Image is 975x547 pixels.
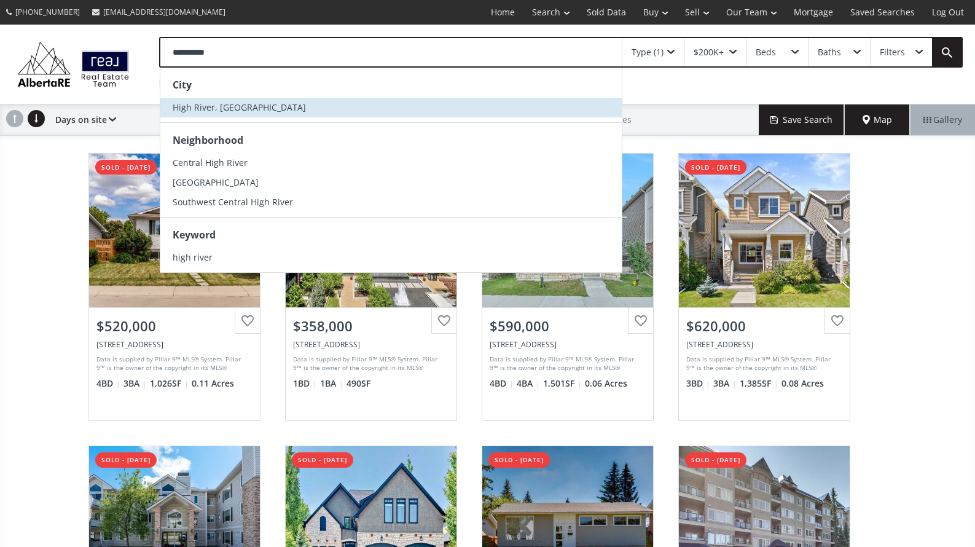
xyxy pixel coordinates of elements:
a: sold - [DATE]$520,000[STREET_ADDRESS]Data is supplied by Pillar 9™ MLS® System. Pillar 9™ is the ... [76,141,273,433]
span: [GEOGRAPHIC_DATA] [173,176,259,188]
div: Data is supplied by Pillar 9™ MLS® System. Pillar 9™ is the owner of the copyright in its MLS® Sy... [293,355,446,373]
div: $620,000 [686,317,842,336]
span: 4 BD [96,377,120,390]
span: 490 SF [347,377,370,390]
span: 0.08 Acres [781,377,824,390]
a: sold - [DATE]$358,000[STREET_ADDRESS]Data is supplied by Pillar 9™ MLS® System. Pillar 9™ is the ... [273,141,469,433]
span: 0.11 Acres [192,377,234,390]
span: 3 BA [123,377,147,390]
span: Map [863,114,892,126]
div: 10329 Cityscape Drive NE, Calgary, AB T3N 1E2 [490,339,646,350]
div: $200K+ [694,48,724,57]
div: Beds [756,48,776,57]
div: Data is supplied by Pillar 9™ MLS® System. Pillar 9™ is the owner of the copyright in its MLS® Sy... [686,355,839,373]
span: [EMAIL_ADDRESS][DOMAIN_NAME] [103,7,225,17]
a: sold - [DATE]$620,000[STREET_ADDRESS]Data is supplied by Pillar 9™ MLS® System. Pillar 9™ is the ... [666,141,863,433]
span: Gallery [923,114,962,126]
a: [EMAIL_ADDRESS][DOMAIN_NAME] [86,1,232,23]
span: 1,501 SF [543,377,582,390]
strong: Neighborhood [173,133,243,147]
img: Logo [12,39,135,90]
div: Days on site [49,104,116,135]
div: Data is supplied by Pillar 9™ MLS® System. Pillar 9™ is the owner of the copyright in its MLS® Sy... [490,355,643,373]
span: 1,026 SF [150,377,189,390]
div: Data is supplied by Pillar 9™ MLS® System. Pillar 9™ is the owner of the copyright in its MLS® Sy... [96,355,249,373]
span: 3 BA [713,377,737,390]
div: Gallery [910,104,975,135]
div: Map [845,104,910,135]
span: 1,385 SF [740,377,778,390]
span: 0.06 Acres [585,377,627,390]
div: City: [GEOGRAPHIC_DATA] [159,74,276,92]
span: 4 BA [517,377,540,390]
div: Type (1) [632,48,664,57]
div: $520,000 [96,317,253,336]
strong: City [173,78,192,92]
button: Save Search [759,104,845,135]
span: 1 BA [320,377,343,390]
div: $358,000 [293,317,449,336]
span: 4 BD [490,377,514,390]
a: sold - [DATE]$590,000[STREET_ADDRESS]Data is supplied by Pillar 9™ MLS® System. Pillar 9™ is the ... [469,141,666,433]
span: 3 BD [686,377,710,390]
span: Central High River [173,157,248,168]
div: Filters [880,48,905,57]
div: 122 Mahogany Centre SE #508, Calgary, AB T2M 1J3 [293,339,449,350]
strong: Keyword [173,228,216,242]
span: High River, [GEOGRAPHIC_DATA] [173,101,306,113]
div: $590,000 [490,317,646,336]
div: 4307 Dovercrest Drive SE, Calgary, AB T2B 1X6 [96,339,253,350]
div: Baths [818,48,841,57]
span: 1 BD [293,377,317,390]
span: Southwest Central High River [173,196,293,208]
div: 20 Royal Birch Park NW, Calgary, AB T3G 0B8 [686,339,842,350]
span: [PHONE_NUMBER] [15,7,80,17]
span: high river [173,251,213,263]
